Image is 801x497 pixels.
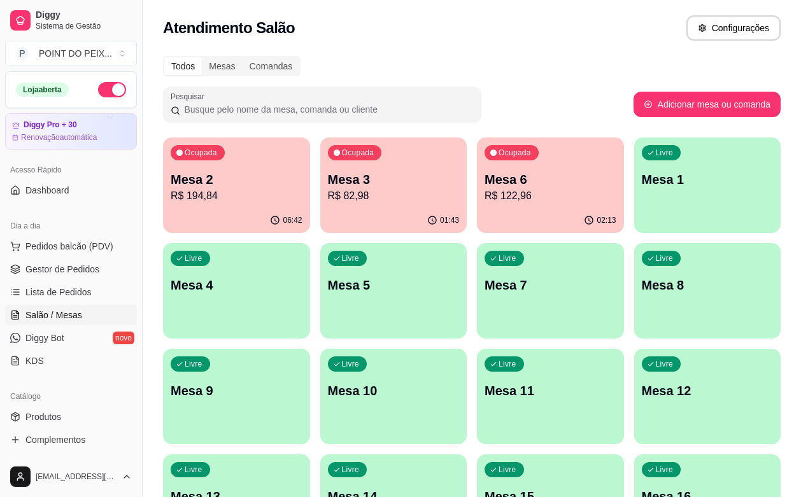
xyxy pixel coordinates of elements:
[320,137,467,233] button: OcupadaMesa 3R$ 82,9801:43
[328,171,460,188] p: Mesa 3
[485,188,616,204] p: R$ 122,96
[185,253,202,263] p: Livre
[5,236,137,256] button: Pedidos balcão (PDV)
[342,148,374,158] p: Ocupada
[656,148,674,158] p: Livre
[39,47,112,60] div: POINT DO PEIX ...
[16,83,69,97] div: Loja aberta
[499,359,516,369] p: Livre
[25,410,61,423] span: Produtos
[342,359,360,369] p: Livre
[5,41,137,66] button: Select a team
[5,259,137,279] a: Gestor de Pedidos
[5,5,137,36] a: DiggySistema de Gestão
[320,349,467,444] button: LivreMesa 10
[5,160,137,180] div: Acesso Rápido
[171,171,302,188] p: Mesa 2
[36,21,132,31] span: Sistema de Gestão
[180,103,474,116] input: Pesquisar
[21,132,97,143] article: Renovação automática
[185,359,202,369] p: Livre
[171,91,209,102] label: Pesquisar
[634,92,781,117] button: Adicionar mesa ou comanda
[485,382,616,400] p: Mesa 11
[163,18,295,38] h2: Atendimento Salão
[5,351,137,371] a: KDS
[5,113,137,150] a: Diggy Pro + 30Renovaçãoautomática
[642,382,774,400] p: Mesa 12
[656,253,674,263] p: Livre
[5,386,137,407] div: Catálogo
[163,243,310,339] button: LivreMesa 4
[5,461,137,492] button: [EMAIL_ADDRESS][DOMAIN_NAME]
[656,465,674,475] p: Livre
[5,305,137,325] a: Salão / Mesas
[5,180,137,200] a: Dashboard
[477,137,624,233] button: OcupadaMesa 6R$ 122,9602:13
[320,243,467,339] button: LivreMesa 5
[163,137,310,233] button: OcupadaMesa 2R$ 194,8406:42
[171,276,302,294] p: Mesa 4
[243,57,300,75] div: Comandas
[25,354,44,367] span: KDS
[5,328,137,348] a: Diggy Botnovo
[164,57,202,75] div: Todos
[634,349,781,444] button: LivreMesa 12
[440,215,459,225] p: 01:43
[477,243,624,339] button: LivreMesa 7
[98,82,126,97] button: Alterar Status
[25,263,99,276] span: Gestor de Pedidos
[642,171,774,188] p: Mesa 1
[634,243,781,339] button: LivreMesa 8
[477,349,624,444] button: LivreMesa 11
[16,47,29,60] span: P
[25,286,92,298] span: Lista de Pedidos
[25,240,113,253] span: Pedidos balcão (PDV)
[283,215,302,225] p: 06:42
[656,359,674,369] p: Livre
[5,282,137,302] a: Lista de Pedidos
[5,430,137,450] a: Complementos
[25,433,85,446] span: Complementos
[25,332,64,344] span: Diggy Bot
[686,15,781,41] button: Configurações
[25,309,82,321] span: Salão / Mesas
[5,407,137,427] a: Produtos
[328,276,460,294] p: Mesa 5
[342,253,360,263] p: Livre
[499,465,516,475] p: Livre
[185,465,202,475] p: Livre
[5,216,137,236] div: Dia a dia
[36,472,117,482] span: [EMAIL_ADDRESS][DOMAIN_NAME]
[328,188,460,204] p: R$ 82,98
[24,120,77,130] article: Diggy Pro + 30
[634,137,781,233] button: LivreMesa 1
[202,57,242,75] div: Mesas
[485,276,616,294] p: Mesa 7
[25,184,69,197] span: Dashboard
[485,171,616,188] p: Mesa 6
[597,215,616,225] p: 02:13
[499,253,516,263] p: Livre
[342,465,360,475] p: Livre
[185,148,217,158] p: Ocupada
[499,148,531,158] p: Ocupada
[171,382,302,400] p: Mesa 9
[163,349,310,444] button: LivreMesa 9
[328,382,460,400] p: Mesa 10
[171,188,302,204] p: R$ 194,84
[36,10,132,21] span: Diggy
[642,276,774,294] p: Mesa 8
